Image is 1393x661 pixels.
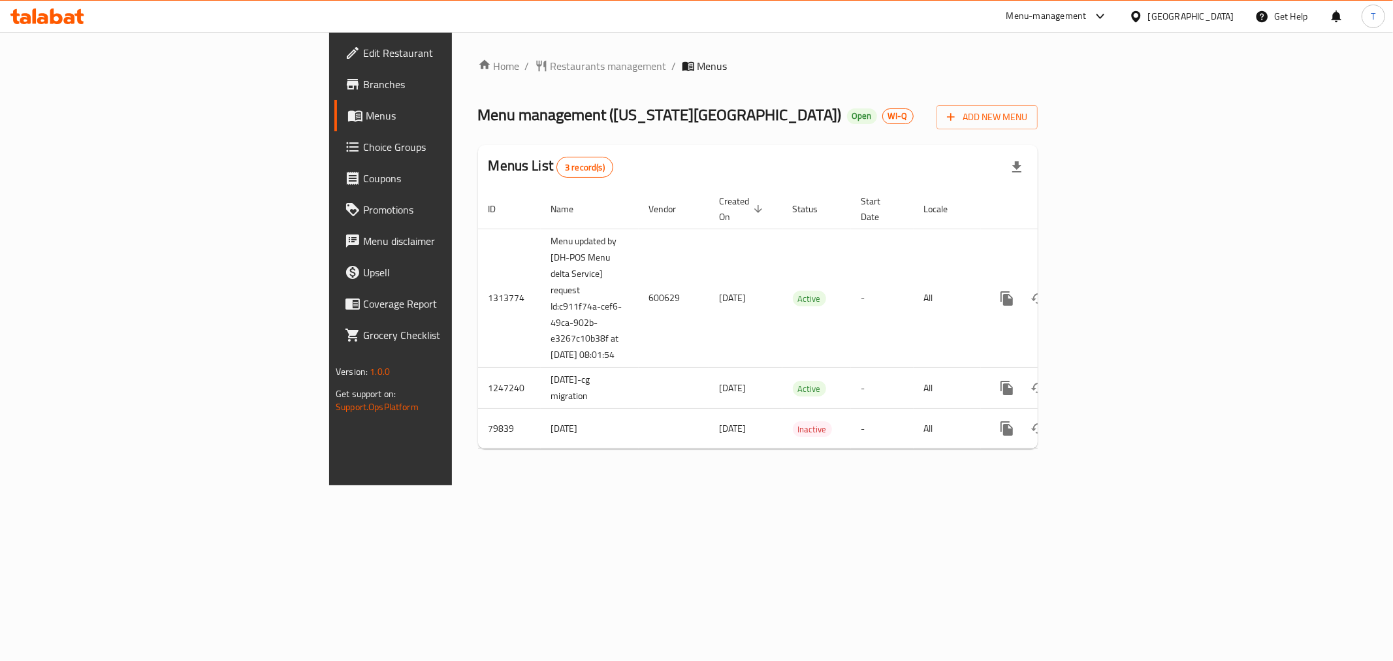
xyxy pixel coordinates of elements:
a: Coverage Report [334,288,562,319]
span: Locale [924,201,965,217]
div: Total records count [556,157,613,178]
h2: Menus List [488,156,613,178]
a: Menu disclaimer [334,225,562,257]
th: Actions [981,189,1127,229]
span: Status [793,201,835,217]
span: Grocery Checklist [363,327,551,343]
span: [DATE] [720,289,746,306]
div: Inactive [793,421,832,437]
div: Menu-management [1006,8,1087,24]
div: Export file [1001,152,1033,183]
a: Grocery Checklist [334,319,562,351]
span: Created On [720,193,767,225]
span: Menus [697,58,728,74]
span: Branches [363,76,551,92]
span: [DATE] [720,420,746,437]
table: enhanced table [478,189,1127,449]
span: Upsell [363,265,551,280]
span: Active [793,291,826,306]
td: [DATE] [541,409,639,449]
span: Add New Menu [947,109,1027,125]
button: Change Status [1023,372,1054,404]
nav: breadcrumb [478,58,1038,74]
button: Change Status [1023,413,1054,444]
td: Menu updated by [DH-POS Menu delta Service] request Id:c911f74a-cef6-49ca-902b-e3267c10b38f at [D... [541,229,639,368]
td: - [851,368,914,409]
span: [DATE] [720,379,746,396]
td: - [851,409,914,449]
span: Coverage Report [363,296,551,312]
span: Active [793,381,826,396]
span: ID [488,201,513,217]
button: more [991,413,1023,444]
td: All [914,409,981,449]
span: Vendor [649,201,694,217]
button: more [991,372,1023,404]
a: Edit Restaurant [334,37,562,69]
span: Choice Groups [363,139,551,155]
span: Open [847,110,877,121]
a: Branches [334,69,562,100]
a: Choice Groups [334,131,562,163]
span: Name [551,201,591,217]
a: Menus [334,100,562,131]
span: Menu disclaimer [363,233,551,249]
span: 1.0.0 [370,363,390,380]
span: Menus [366,108,551,123]
span: Start Date [861,193,898,225]
a: Promotions [334,194,562,225]
td: All [914,229,981,368]
td: - [851,229,914,368]
a: Restaurants management [535,58,667,74]
span: Promotions [363,202,551,218]
span: Restaurants management [551,58,667,74]
button: Change Status [1023,283,1054,314]
div: [GEOGRAPHIC_DATA] [1148,9,1234,24]
td: All [914,368,981,409]
button: Add New Menu [937,105,1038,129]
span: Inactive [793,422,832,437]
button: more [991,283,1023,314]
span: Coupons [363,170,551,186]
td: 600629 [639,229,709,368]
span: Version: [336,363,368,380]
td: [DATE]-cg migration [541,368,639,409]
div: Active [793,381,826,396]
span: Get support on: [336,385,396,402]
span: Edit Restaurant [363,45,551,61]
span: 3 record(s) [557,161,613,174]
a: Coupons [334,163,562,194]
span: WI-Q [883,110,913,121]
span: T [1371,9,1375,24]
div: Open [847,108,877,124]
a: Support.OpsPlatform [336,398,419,415]
a: Upsell [334,257,562,288]
span: Menu management ( [US_STATE][GEOGRAPHIC_DATA] ) [478,100,842,129]
li: / [672,58,677,74]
